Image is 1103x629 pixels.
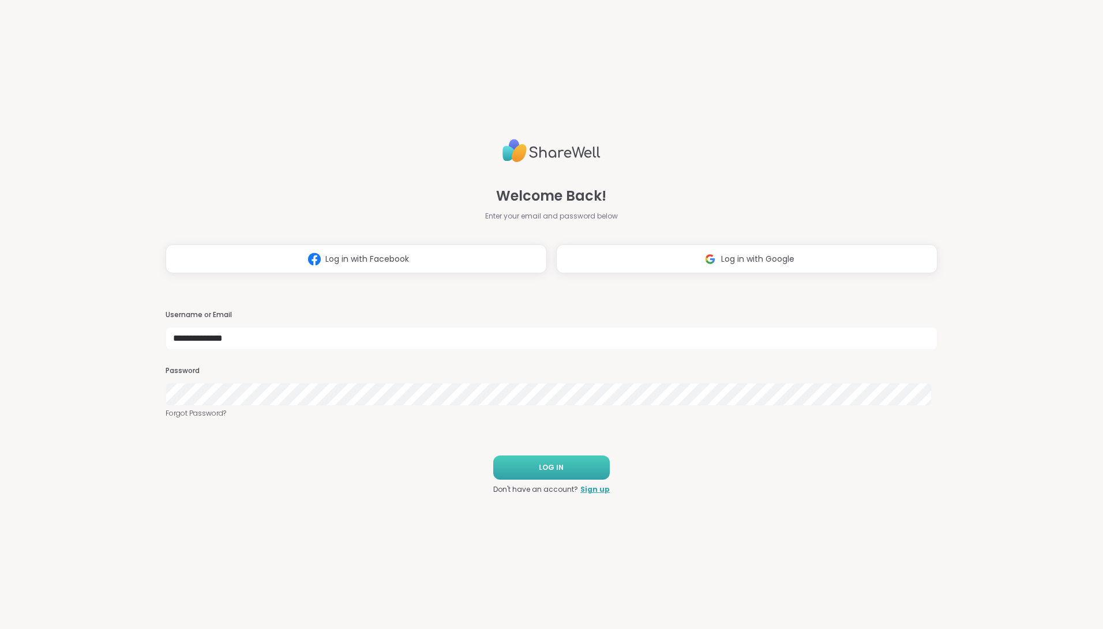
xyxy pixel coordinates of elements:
span: Don't have an account? [493,484,578,495]
span: Enter your email and password below [485,211,618,221]
button: Log in with Google [556,244,937,273]
span: Log in with Google [721,253,794,265]
h3: Password [166,366,937,376]
img: ShareWell Logomark [699,248,721,270]
img: ShareWell Logomark [303,248,325,270]
h3: Username or Email [166,310,937,320]
a: Sign up [580,484,610,495]
span: LOG IN [539,462,564,473]
a: Forgot Password? [166,408,937,419]
span: Log in with Facebook [325,253,409,265]
button: LOG IN [493,455,610,480]
img: ShareWell Logo [502,134,601,167]
button: Log in with Facebook [166,244,547,273]
span: Welcome Back! [496,186,606,206]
